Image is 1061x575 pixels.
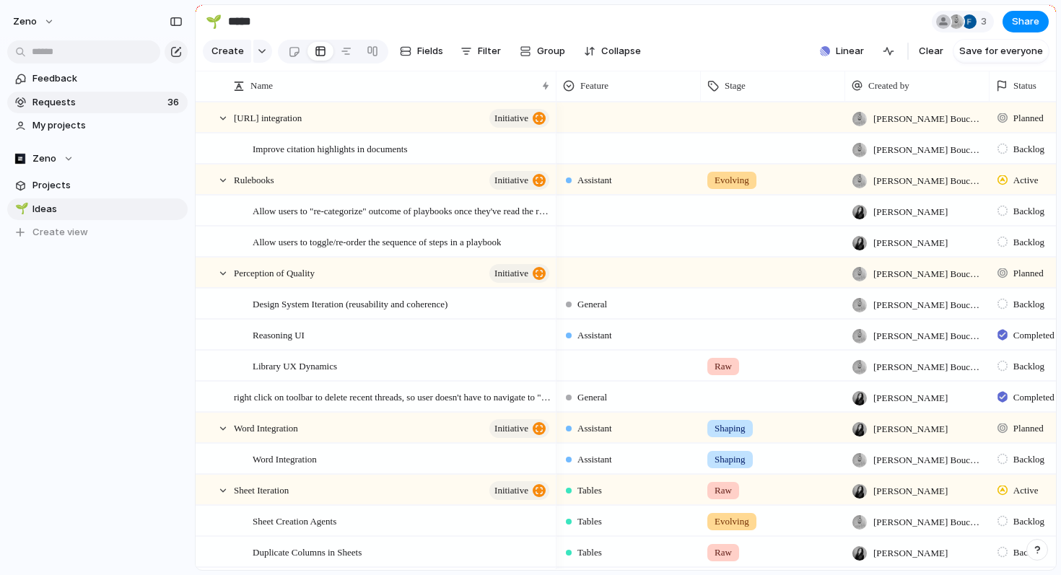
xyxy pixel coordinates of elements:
[394,40,449,63] button: Fields
[489,419,549,438] button: initiative
[873,143,983,157] span: [PERSON_NAME] Bouchrit
[577,173,612,188] span: Assistant
[577,483,602,498] span: Tables
[7,92,188,113] a: Requests36
[1013,235,1044,250] span: Backlog
[7,221,188,243] button: Create view
[1013,111,1044,126] span: Planned
[913,40,949,63] button: Clear
[725,79,746,93] span: Stage
[873,546,948,561] span: [PERSON_NAME]
[873,236,948,250] span: [PERSON_NAME]
[253,512,336,529] span: Sheet Creation Agents
[494,418,528,439] span: initiative
[7,148,188,170] button: Zeno
[253,543,362,560] span: Duplicate Columns in Sheets
[489,171,549,190] button: initiative
[417,44,443,58] span: Fields
[234,388,551,405] span: right click on toolbar to delete recent threads, so user doesn't have to navigate to "seem more" ...
[577,452,612,467] span: Assistant
[873,329,983,343] span: [PERSON_NAME] Bouchrit
[953,40,1049,63] button: Save for everyone
[253,233,501,250] span: Allow users to toggle/re-order the sequence of steps in a playbook
[1012,14,1039,29] span: Share
[577,390,607,405] span: General
[873,174,983,188] span: [PERSON_NAME] Bouchrit
[234,109,302,126] span: [URL] integration
[1013,297,1044,312] span: Backlog
[7,198,188,220] a: 🌱Ideas
[577,514,602,529] span: Tables
[206,12,222,31] div: 🌱
[32,178,183,193] span: Projects
[167,95,182,110] span: 36
[15,201,25,217] div: 🌱
[1013,142,1044,157] span: Backlog
[1013,545,1044,560] span: Backlog
[489,264,549,283] button: initiative
[715,545,732,560] span: Raw
[873,360,983,374] span: [PERSON_NAME] Bouchrit
[7,68,188,89] a: Feedback
[211,44,244,58] span: Create
[715,483,732,498] span: Raw
[32,71,183,86] span: Feedback
[578,40,647,63] button: Collapse
[873,484,948,499] span: [PERSON_NAME]
[253,140,407,157] span: Improve citation highlights in documents
[13,14,37,29] span: Zeno
[489,481,549,500] button: initiative
[253,202,551,219] span: Allow users to "re-categorize" outcome of playbooks once they've read the reasoning
[234,171,274,188] span: Rulebooks
[489,109,549,128] button: initiative
[1013,266,1044,281] span: Planned
[1013,421,1044,436] span: Planned
[253,326,305,343] span: Reasoning UI
[814,40,870,62] button: Linear
[873,453,983,468] span: [PERSON_NAME] Bouchrit
[868,79,909,93] span: Created by
[1013,359,1044,374] span: Backlog
[981,14,991,29] span: 3
[537,44,565,58] span: Group
[250,79,273,93] span: Name
[715,173,749,188] span: Evolving
[1013,204,1044,219] span: Backlog
[32,152,56,166] span: Zeno
[919,44,943,58] span: Clear
[873,515,983,530] span: [PERSON_NAME] Bouchrit
[455,40,507,63] button: Filter
[494,108,528,128] span: initiative
[7,175,188,196] a: Projects
[1003,11,1049,32] button: Share
[601,44,641,58] span: Collapse
[873,267,983,281] span: [PERSON_NAME] Bouchrit
[1013,390,1055,405] span: Completed
[577,545,602,560] span: Tables
[873,391,948,405] span: [PERSON_NAME]
[873,298,983,312] span: [PERSON_NAME] Bouchrit
[577,328,612,343] span: Assistant
[234,481,289,498] span: Sheet Iteration
[32,202,183,216] span: Ideas
[1013,452,1044,467] span: Backlog
[234,419,298,436] span: Word Integration
[494,170,528,190] span: initiative
[836,44,864,58] span: Linear
[1013,79,1036,93] span: Status
[1013,328,1055,343] span: Completed
[1013,173,1039,188] span: Active
[253,450,317,467] span: Word Integration
[577,297,607,312] span: General
[873,422,948,436] span: [PERSON_NAME]
[202,10,225,33] button: 🌱
[715,452,746,467] span: Shaping
[32,118,183,133] span: My projects
[253,357,337,374] span: Library UX Dynamics
[715,421,746,436] span: Shaping
[494,480,528,501] span: initiative
[494,263,528,284] span: initiative
[1013,483,1039,498] span: Active
[32,225,88,240] span: Create view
